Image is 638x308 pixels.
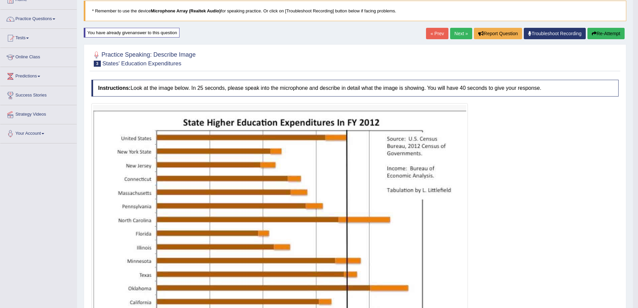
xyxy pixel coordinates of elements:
[102,60,182,67] small: States' Education Expenditures
[0,67,77,84] a: Predictions
[94,61,101,67] span: 3
[587,28,625,39] button: Re-Attempt
[426,28,448,39] a: « Prev
[0,29,77,46] a: Tests
[151,8,221,13] b: Microphone Array (Realtek Audio)
[0,105,77,122] a: Strategy Videos
[0,86,77,103] a: Success Stories
[91,80,619,97] h4: Look at the image below. In 25 seconds, please speak into the microphone and describe in detail w...
[474,28,522,39] button: Report Question
[0,124,77,141] a: Your Account
[524,28,586,39] a: Troubleshoot Recording
[0,10,77,26] a: Practice Questions
[84,1,626,21] blockquote: * Remember to use the device for speaking practice. Or click on [Troubleshoot Recording] button b...
[84,28,180,38] div: You have already given answer to this question
[91,50,196,67] h2: Practice Speaking: Describe Image
[98,85,131,91] b: Instructions:
[0,48,77,65] a: Online Class
[450,28,472,39] a: Next »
